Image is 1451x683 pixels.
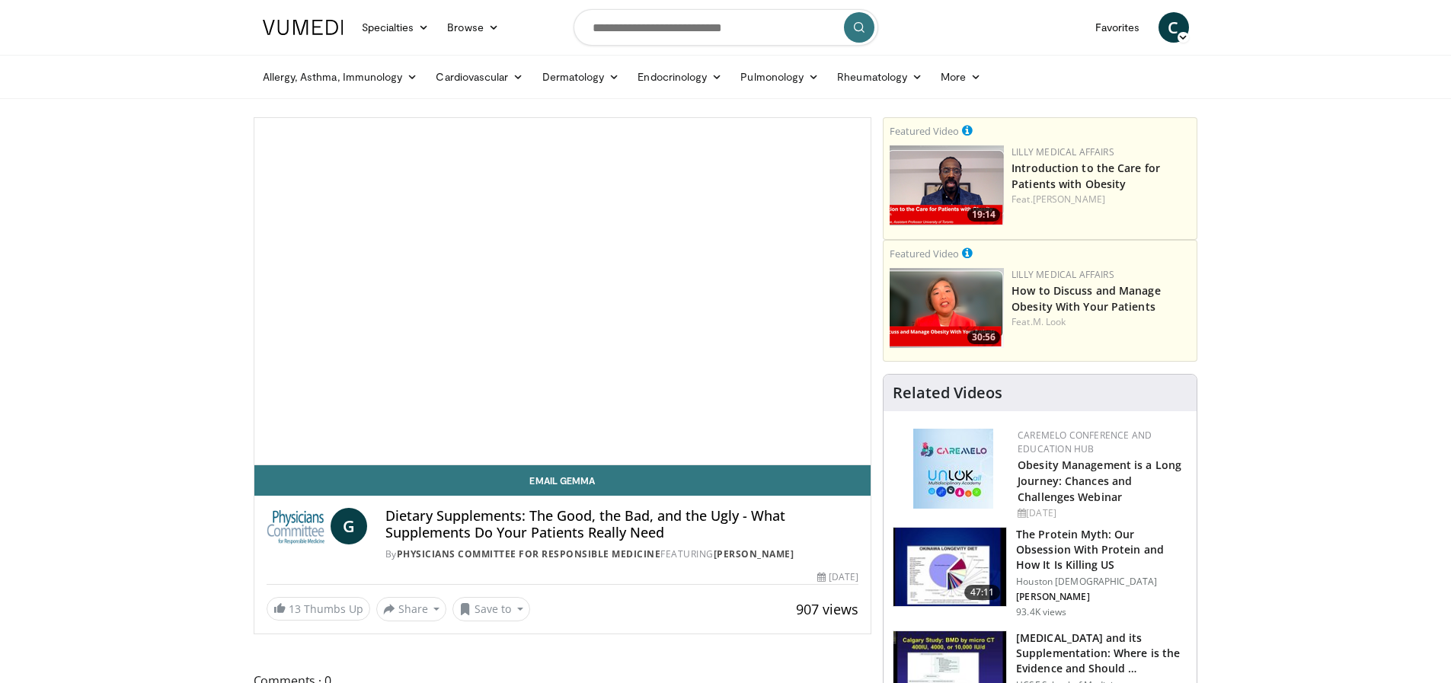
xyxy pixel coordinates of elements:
[1018,429,1152,455] a: CaReMeLO Conference and Education Hub
[964,585,1001,600] span: 47:11
[1016,606,1066,618] p: 93.4K views
[1033,315,1066,328] a: M. Look
[353,12,439,43] a: Specialties
[893,527,1187,618] a: 47:11 The Protein Myth: Our Obsession With Protein and How It Is Killing US Houston [DEMOGRAPHIC_...
[731,62,828,92] a: Pulmonology
[893,384,1002,402] h4: Related Videos
[267,508,324,544] img: Physicians Committee for Responsible Medicine
[254,465,871,496] a: Email Gemma
[1018,458,1181,504] a: Obesity Management is a Long Journey: Chances and Challenges Webinar
[574,9,878,46] input: Search topics, interventions
[397,547,661,560] a: Physicians Committee for Responsible Medicine
[1012,161,1160,191] a: Introduction to the Care for Patients with Obesity
[1012,315,1191,329] div: Feat.
[1018,506,1184,520] div: [DATE]
[267,597,370,621] a: 13 Thumbs Up
[628,62,731,92] a: Endocrinology
[1016,576,1187,588] p: Houston [DEMOGRAPHIC_DATA]
[893,528,1006,607] img: b7b8b05e-5021-418b-a89a-60a270e7cf82.150x105_q85_crop-smart_upscale.jpg
[1033,193,1105,206] a: [PERSON_NAME]
[796,600,858,618] span: 907 views
[254,62,427,92] a: Allergy, Asthma, Immunology
[331,508,367,544] a: G
[452,597,530,621] button: Save to
[1016,630,1187,676] h3: [MEDICAL_DATA] and its Supplementation: Where is the Evidence and Should …
[385,508,858,541] h4: Dietary Supplements: The Good, the Bad, and the Ugly - What Supplements Do Your Patients Really Need
[1016,591,1187,603] p: [PERSON_NAME]
[890,268,1004,348] a: 30:56
[932,62,990,92] a: More
[890,145,1004,225] a: 19:14
[1012,268,1114,281] a: Lilly Medical Affairs
[427,62,532,92] a: Cardiovascular
[254,118,871,465] video-js: Video Player
[890,145,1004,225] img: acc2e291-ced4-4dd5-b17b-d06994da28f3.png.150x105_q85_crop-smart_upscale.png
[714,547,794,560] a: [PERSON_NAME]
[385,547,858,561] div: By FEATURING
[1012,193,1191,206] div: Feat.
[1159,12,1189,43] a: C
[533,62,629,92] a: Dermatology
[967,330,1000,344] span: 30:56
[890,124,959,138] small: Featured Video
[376,597,447,621] button: Share
[913,429,993,509] img: 45df64a9-a6de-482c-8a90-ada250f7980c.png.150x105_q85_autocrop_double_scale_upscale_version-0.2.jpg
[890,268,1004,348] img: c98a6a29-1ea0-4bd5-8cf5-4d1e188984a7.png.150x105_q85_crop-smart_upscale.png
[289,602,301,616] span: 13
[438,12,508,43] a: Browse
[263,20,344,35] img: VuMedi Logo
[1012,283,1161,314] a: How to Discuss and Manage Obesity With Your Patients
[828,62,932,92] a: Rheumatology
[1086,12,1149,43] a: Favorites
[1012,145,1114,158] a: Lilly Medical Affairs
[1016,527,1187,573] h3: The Protein Myth: Our Obsession With Protein and How It Is Killing US
[817,570,858,584] div: [DATE]
[967,208,1000,222] span: 19:14
[890,247,959,260] small: Featured Video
